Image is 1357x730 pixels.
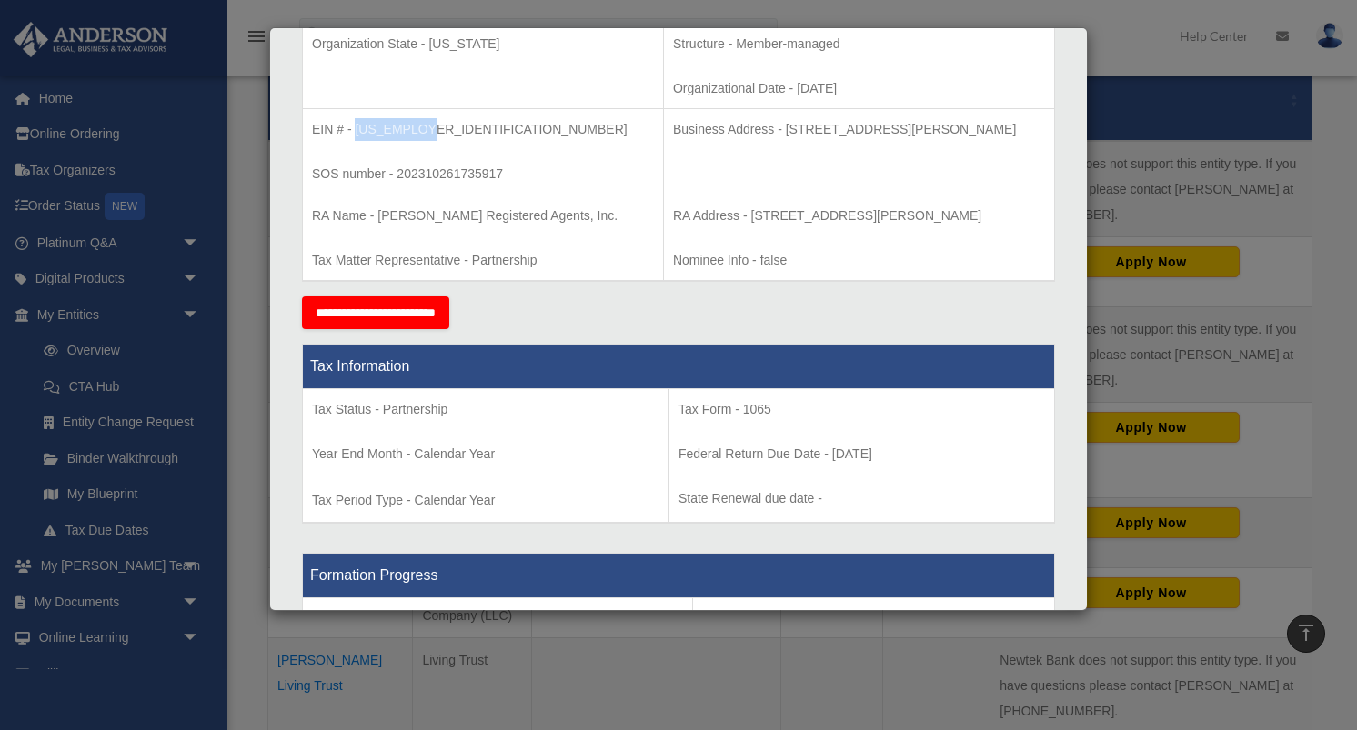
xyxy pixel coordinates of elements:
[678,398,1045,421] p: Tax Form - 1065
[303,389,669,524] td: Tax Period Type - Calendar Year
[312,163,654,185] p: SOS number - 202310261735917
[673,118,1045,141] p: Business Address - [STREET_ADDRESS][PERSON_NAME]
[678,487,1045,510] p: State Renewal due date -
[312,443,659,465] p: Year End Month - Calendar Year
[673,33,1045,55] p: Structure - Member-managed
[312,249,654,272] p: Tax Matter Representative - Partnership
[312,33,654,55] p: Organization State - [US_STATE]
[673,77,1045,100] p: Organizational Date - [DATE]
[673,249,1045,272] p: Nominee Info - false
[303,554,1055,598] th: Formation Progress
[678,443,1045,465] p: Federal Return Due Date - [DATE]
[303,345,1055,389] th: Tax Information
[702,607,1045,630] p: Articles Prepared - [DATE]
[312,607,683,630] p: Tracking Number - n/a
[673,205,1045,227] p: RA Address - [STREET_ADDRESS][PERSON_NAME]
[312,118,654,141] p: EIN # - [US_EMPLOYER_IDENTIFICATION_NUMBER]
[312,205,654,227] p: RA Name - [PERSON_NAME] Registered Agents, Inc.
[312,398,659,421] p: Tax Status - Partnership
